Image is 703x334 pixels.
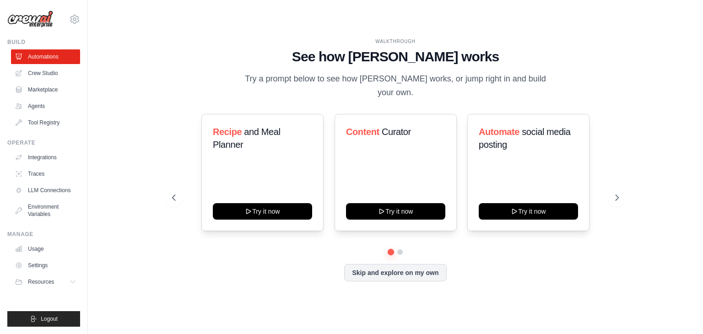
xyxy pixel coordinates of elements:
[7,139,80,146] div: Operate
[479,127,519,137] span: Automate
[7,231,80,238] div: Manage
[346,203,445,220] button: Try it now
[11,275,80,289] button: Resources
[11,82,80,97] a: Marketplace
[11,99,80,113] a: Agents
[11,66,80,81] a: Crew Studio
[344,264,446,281] button: Skip and explore on my own
[382,127,411,137] span: Curator
[242,72,549,99] p: Try a prompt below to see how [PERSON_NAME] works, or jump right in and build your own.
[28,278,54,286] span: Resources
[41,315,58,323] span: Logout
[11,150,80,165] a: Integrations
[11,258,80,273] a: Settings
[213,127,280,150] span: and Meal Planner
[11,49,80,64] a: Automations
[7,311,80,327] button: Logout
[11,115,80,130] a: Tool Registry
[346,127,379,137] span: Content
[7,38,80,46] div: Build
[479,127,571,150] span: social media posting
[213,127,242,137] span: Recipe
[213,203,312,220] button: Try it now
[11,242,80,256] a: Usage
[479,203,578,220] button: Try it now
[11,167,80,181] a: Traces
[172,48,619,65] h1: See how [PERSON_NAME] works
[7,11,53,28] img: Logo
[11,183,80,198] a: LLM Connections
[11,199,80,221] a: Environment Variables
[172,38,619,45] div: WALKTHROUGH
